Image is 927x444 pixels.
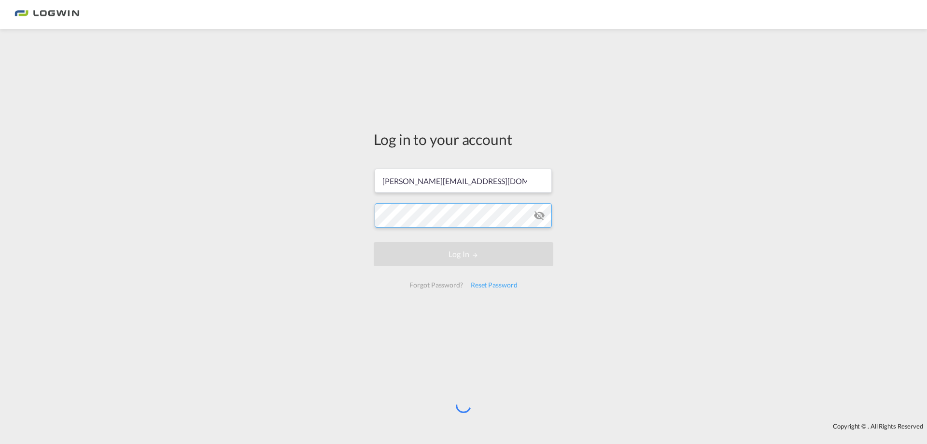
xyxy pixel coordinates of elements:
md-icon: icon-eye-off [534,210,545,221]
button: LOGIN [374,242,553,266]
div: Forgot Password? [406,276,466,294]
div: Reset Password [467,276,521,294]
div: Log in to your account [374,129,553,149]
img: bc73a0e0d8c111efacd525e4c8ad7d32.png [14,4,80,26]
input: Enter email/phone number [375,169,552,193]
